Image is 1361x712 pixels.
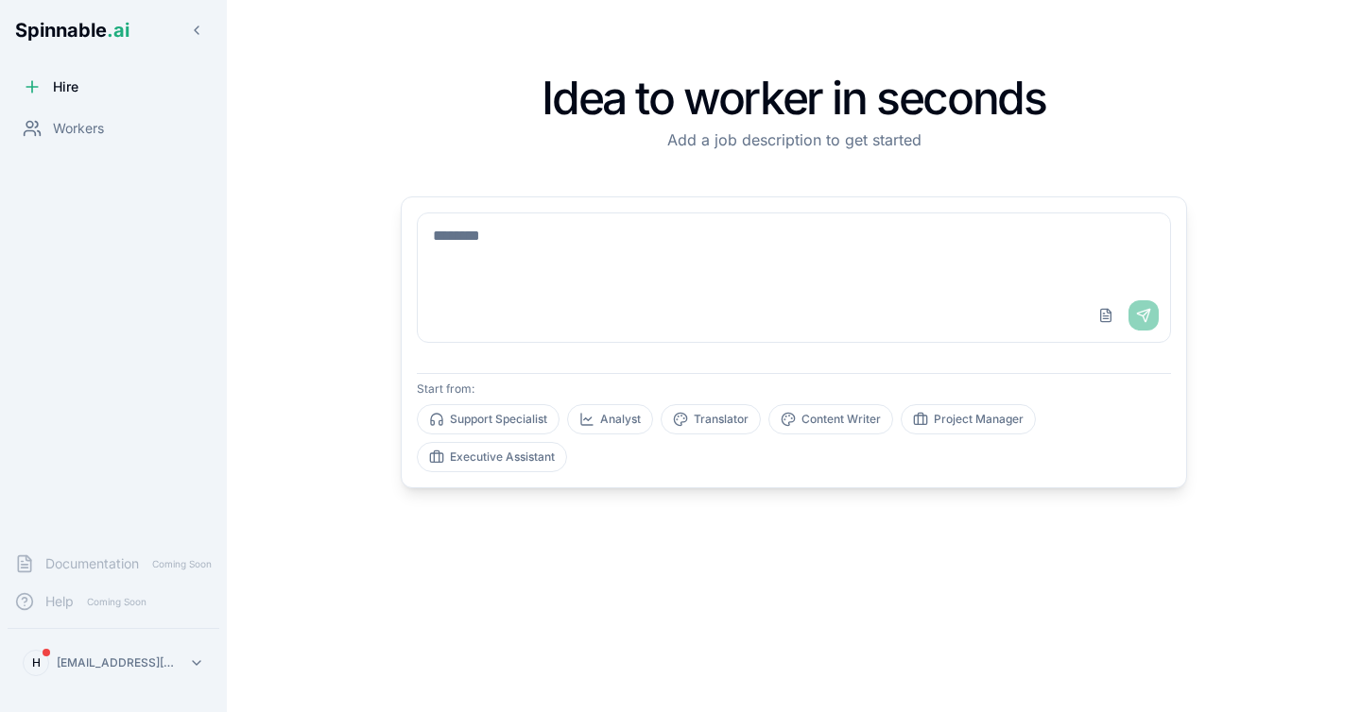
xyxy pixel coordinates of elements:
span: Coming Soon [81,593,152,611]
h1: Idea to worker in seconds [401,76,1187,121]
span: Hire [53,77,78,96]
button: Translator [661,404,761,434]
p: Start from: [417,381,1171,397]
button: H[EMAIL_ADDRESS][DOMAIN_NAME] [15,644,212,682]
p: Add a job description to get started [401,128,1187,151]
button: Content Writer [768,404,893,434]
span: Coming Soon [146,555,217,573]
span: Documentation [45,554,139,573]
span: Help [45,592,74,611]
button: Executive Assistant [417,442,567,472]
button: Project Manager [901,404,1036,434]
button: Analyst [567,404,653,434]
button: Support Specialist [417,404,560,434]
span: Workers [53,119,104,138]
span: Spinnable [15,19,129,42]
span: H [32,655,41,670]
p: [EMAIL_ADDRESS][DOMAIN_NAME] [57,655,181,670]
span: .ai [107,19,129,42]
